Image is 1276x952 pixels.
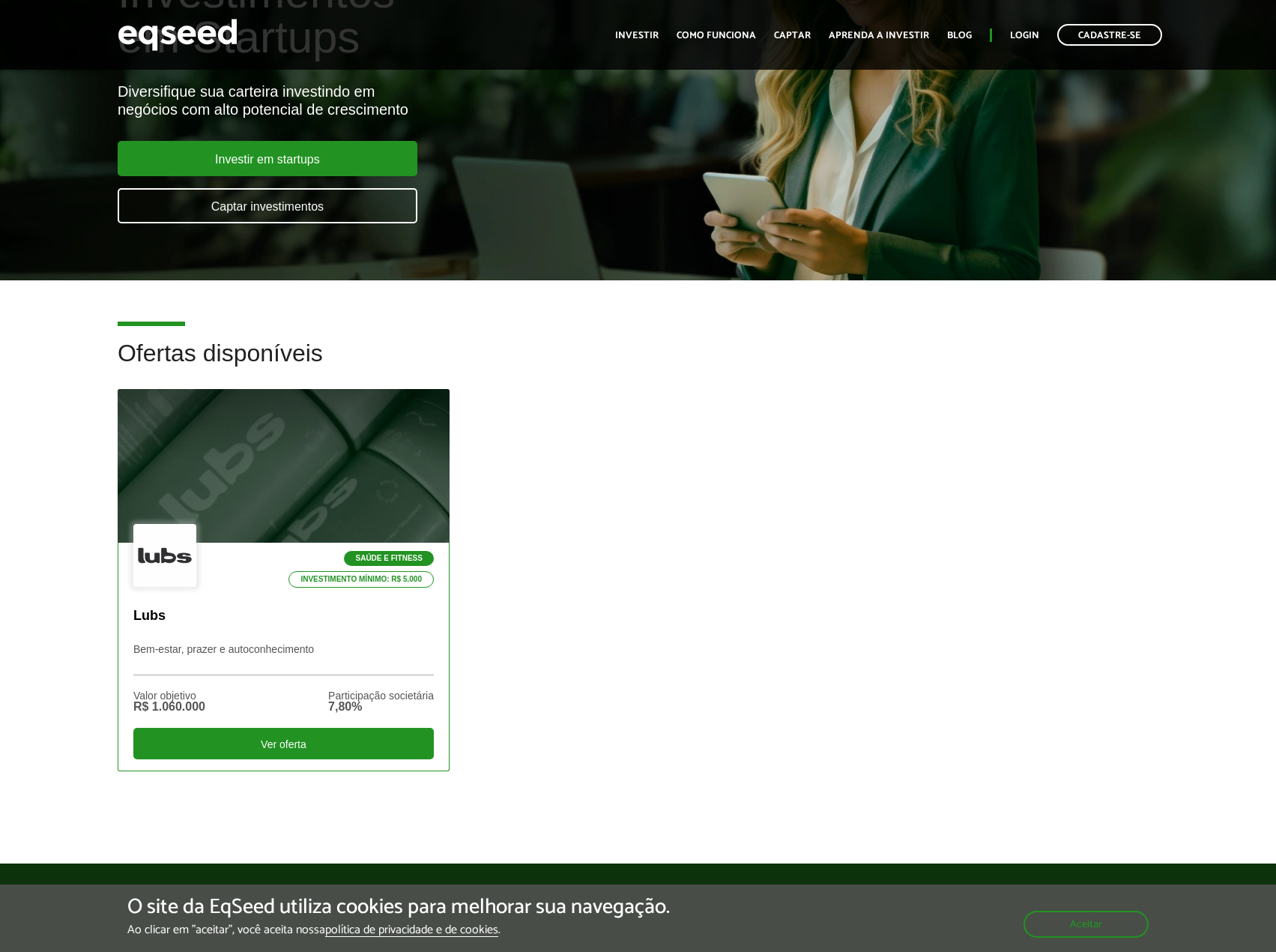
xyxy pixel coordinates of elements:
button: Aceitar [1023,911,1149,938]
a: Blog [947,31,972,40]
a: Como funciona [677,31,756,40]
div: Ver oferta [133,728,434,759]
img: EqSeed [118,15,238,55]
p: Bem-estar, prazer e autoconhecimento [133,643,434,675]
div: Valor objetivo [133,690,205,701]
a: política de privacidade e de cookies [325,924,498,937]
div: Diversifique sua carteira investindo em negócios com alto potencial de crescimento [118,82,734,118]
a: Aprenda a investir [829,31,929,40]
p: Investimento mínimo: R$ 5.000 [288,571,434,588]
a: Captar [774,31,811,40]
h2: Ofertas disponíveis [118,340,1158,389]
div: Participação societária [328,690,434,701]
div: R$ 1.060.000 [133,701,205,713]
a: Login [1010,31,1039,40]
a: Investir em startups [118,141,417,176]
a: Saúde e Fitness Investimento mínimo: R$ 5.000 Lubs Bem-estar, prazer e autoconhecimento Valor obj... [118,389,450,771]
h5: O site da EqSeed utiliza cookies para melhorar sua navegação. [127,896,670,919]
div: 7,80% [328,701,434,713]
p: Ao clicar em "aceitar", você aceita nossa . [127,923,670,937]
p: Saúde e Fitness [344,551,433,566]
a: Investir [615,31,659,40]
a: Cadastre-se [1057,24,1162,46]
p: Lubs [133,608,434,624]
a: Captar investimentos [118,188,417,223]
